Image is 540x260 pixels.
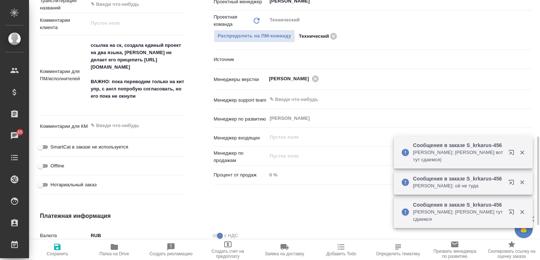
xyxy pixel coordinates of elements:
p: [PERSON_NAME]: ой не туда [413,182,504,190]
input: ✎ Введи что-нибудь [269,95,506,104]
p: [PERSON_NAME]: [PERSON_NAME] вот тут сдаемся) [413,149,504,163]
span: Папка на Drive [99,251,129,256]
span: Offline [50,162,64,170]
input: Пустое поле [267,170,532,180]
button: Добавить Todo [313,240,369,260]
p: Комментарии для ПМ/исполнителей [40,68,88,82]
button: Открыть в новой вкладке [504,175,521,192]
span: Сохранить [46,251,68,256]
p: Менеджер по развитию [214,115,267,123]
button: Распределить на ПМ-команду [214,30,295,42]
button: Закрыть [515,149,529,156]
button: Создать счет на предоплату [199,240,256,260]
p: Сообщения в заказе S_krkarus-456 [413,175,504,182]
span: Распределить на ПМ-команду [218,32,291,40]
span: SmartCat в заказе не используется [50,143,128,151]
p: Менеджеры верстки [214,76,267,83]
button: Open [528,78,529,80]
button: Создать рекламацию [143,240,199,260]
input: Пустое поле [269,133,515,142]
span: [PERSON_NAME] [269,75,314,82]
input: Пустое поле [269,152,515,161]
button: Открыть в новой вкладке [504,145,521,163]
span: Нотариальный заказ [50,181,97,188]
p: Сообщения в заказе S_krkarus-456 [413,201,504,208]
p: Процент от продаж [214,171,267,179]
p: [PERSON_NAME]: [PERSON_NAME] тут сдаемся [413,208,504,223]
a: 65 [2,127,27,145]
span: Создать счет на предоплату [204,249,251,259]
div: [PERSON_NAME] [269,74,321,83]
span: Создать рекламацию [150,251,193,256]
p: Менеджер входящих [214,134,267,142]
button: Open [528,0,529,2]
button: Папка на Drive [86,240,142,260]
span: Добавить Todo [326,251,356,256]
span: 65 [13,129,27,136]
button: Закрыть [515,209,529,215]
button: Определить тематику [370,240,426,260]
span: Определить тематику [376,251,420,256]
p: Проектная команда [214,13,252,28]
h4: Платежная информация [40,212,358,220]
p: Валюта [40,232,88,239]
button: Open [528,99,529,100]
span: Заявка на доставку [265,251,304,256]
p: Сообщения в заказе S_krkarus-456 [413,142,504,149]
span: В заказе уже есть ответственный ПМ или ПМ группа [214,30,295,42]
p: Источник [214,56,267,63]
p: Технический [299,33,329,40]
textarea: ссылка на ск, создала единый проект на два языка, [PERSON_NAME] не делает его прицепить [URL][DOM... [88,39,185,110]
button: Закрыть [515,179,529,186]
p: Менеджер по продажам [214,150,267,164]
p: Менеджер support team [214,97,267,104]
p: Комментарии для КМ [40,123,88,130]
button: Открыть в новой вкладке [504,205,521,222]
button: Заявка на доставку [256,240,313,260]
div: RUB [88,229,185,242]
div: ​ [267,53,532,66]
p: Комментарии клиента [40,17,88,31]
span: с НДС [224,232,238,239]
button: Сохранить [29,240,86,260]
